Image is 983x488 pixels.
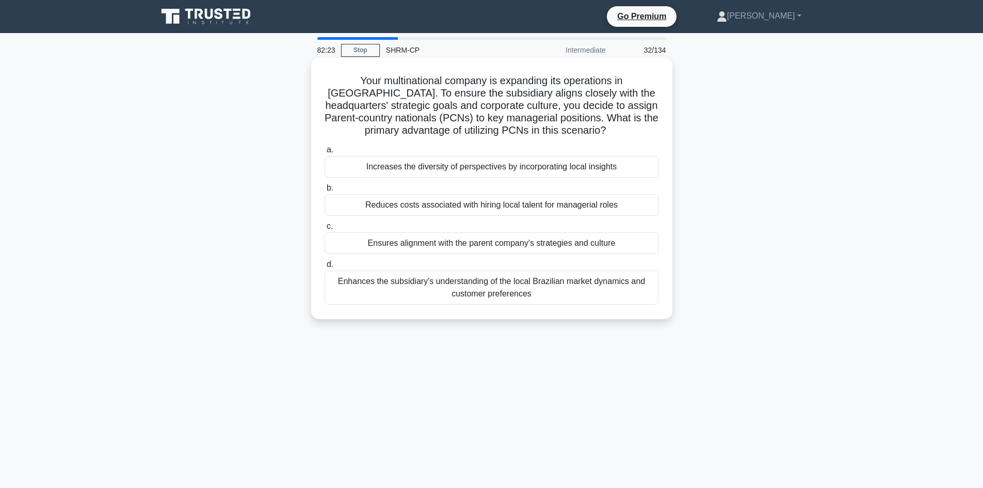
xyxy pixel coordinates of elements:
div: Enhances the subsidiary's understanding of the local Brazilian market dynamics and customer prefe... [325,271,659,305]
div: 32/134 [612,40,672,60]
div: Intermediate [522,40,612,60]
div: 82:23 [311,40,341,60]
span: a. [327,145,333,154]
div: SHRM-CP [380,40,522,60]
span: b. [327,183,333,192]
a: Stop [341,44,380,57]
span: d. [327,260,333,269]
div: Increases the diversity of perspectives by incorporating local insights [325,156,659,178]
div: Reduces costs associated with hiring local talent for managerial roles [325,194,659,216]
a: Go Premium [611,10,672,23]
h5: Your multinational company is expanding its operations in [GEOGRAPHIC_DATA]. To ensure the subsid... [324,74,660,137]
div: Ensures alignment with the parent company's strategies and culture [325,232,659,254]
span: c. [327,222,333,230]
a: [PERSON_NAME] [692,6,826,26]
